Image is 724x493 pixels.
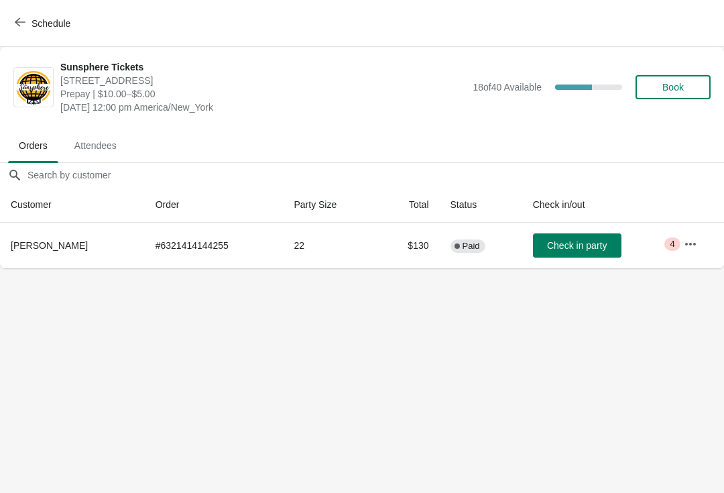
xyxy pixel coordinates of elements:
[14,69,53,106] img: Sunsphere Tickets
[145,187,284,223] th: Order
[27,163,724,187] input: Search by customer
[11,240,88,251] span: [PERSON_NAME]
[440,187,522,223] th: Status
[463,241,480,252] span: Paid
[60,87,466,101] span: Prepay | $10.00–$5.00
[283,187,377,223] th: Party Size
[636,75,711,99] button: Book
[145,223,284,268] td: # 6321414144255
[533,233,621,258] button: Check in party
[60,101,466,114] span: [DATE] 12:00 pm America/New_York
[547,240,607,251] span: Check in party
[8,133,58,158] span: Orders
[283,223,377,268] td: 22
[60,60,466,74] span: Sunsphere Tickets
[60,74,466,87] span: [STREET_ADDRESS]
[377,223,440,268] td: $130
[377,187,440,223] th: Total
[473,82,542,93] span: 18 of 40 Available
[32,18,70,29] span: Schedule
[670,239,674,250] span: 4
[64,133,127,158] span: Attendees
[522,187,673,223] th: Check in/out
[662,82,684,93] span: Book
[7,11,81,36] button: Schedule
